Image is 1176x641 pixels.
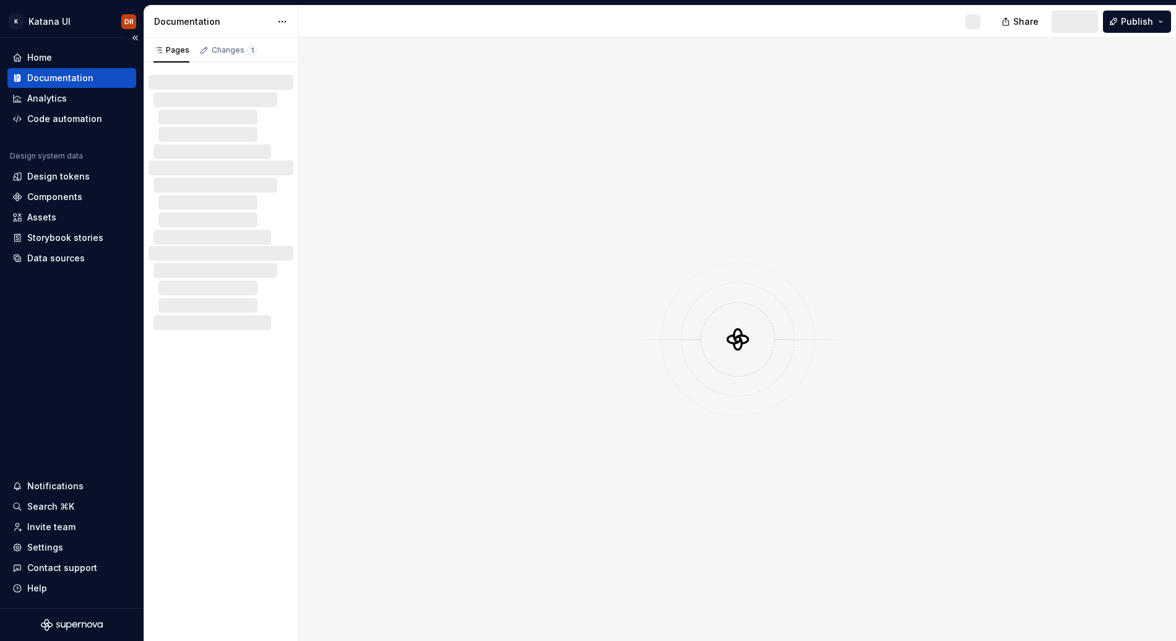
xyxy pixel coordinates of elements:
[27,521,76,533] div: Invite team
[2,8,141,35] button: KKatana UIDR
[1013,15,1039,28] span: Share
[27,500,74,513] div: Search ⌘K
[27,582,47,595] div: Help
[247,45,257,55] span: 1
[212,45,257,55] div: Changes
[7,68,136,88] a: Documentation
[27,480,84,492] div: Notifications
[27,252,85,264] div: Data sources
[27,232,103,244] div: Storybook stories
[27,541,63,554] div: Settings
[154,15,271,28] div: Documentation
[7,497,136,517] button: Search ⌘K
[27,72,93,84] div: Documentation
[153,45,189,55] div: Pages
[7,538,136,557] a: Settings
[27,113,102,125] div: Code automation
[7,517,136,537] a: Invite team
[7,558,136,578] button: Contact support
[27,92,67,105] div: Analytics
[27,191,82,203] div: Components
[7,89,136,108] a: Analytics
[41,619,103,631] svg: Supernova Logo
[7,187,136,207] a: Components
[9,14,24,29] div: K
[7,207,136,227] a: Assets
[7,48,136,68] a: Home
[7,248,136,268] a: Data sources
[126,29,144,46] button: Collapse sidebar
[7,109,136,129] a: Code automation
[27,51,52,64] div: Home
[27,170,90,183] div: Design tokens
[7,476,136,496] button: Notifications
[10,151,83,161] div: Design system data
[1121,15,1153,28] span: Publish
[7,228,136,248] a: Storybook stories
[7,167,136,186] a: Design tokens
[1103,11,1171,33] button: Publish
[7,578,136,598] button: Help
[124,17,134,27] div: DR
[27,211,56,224] div: Assets
[27,562,97,574] div: Contact support
[995,11,1047,33] button: Share
[28,15,71,28] div: Katana UI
